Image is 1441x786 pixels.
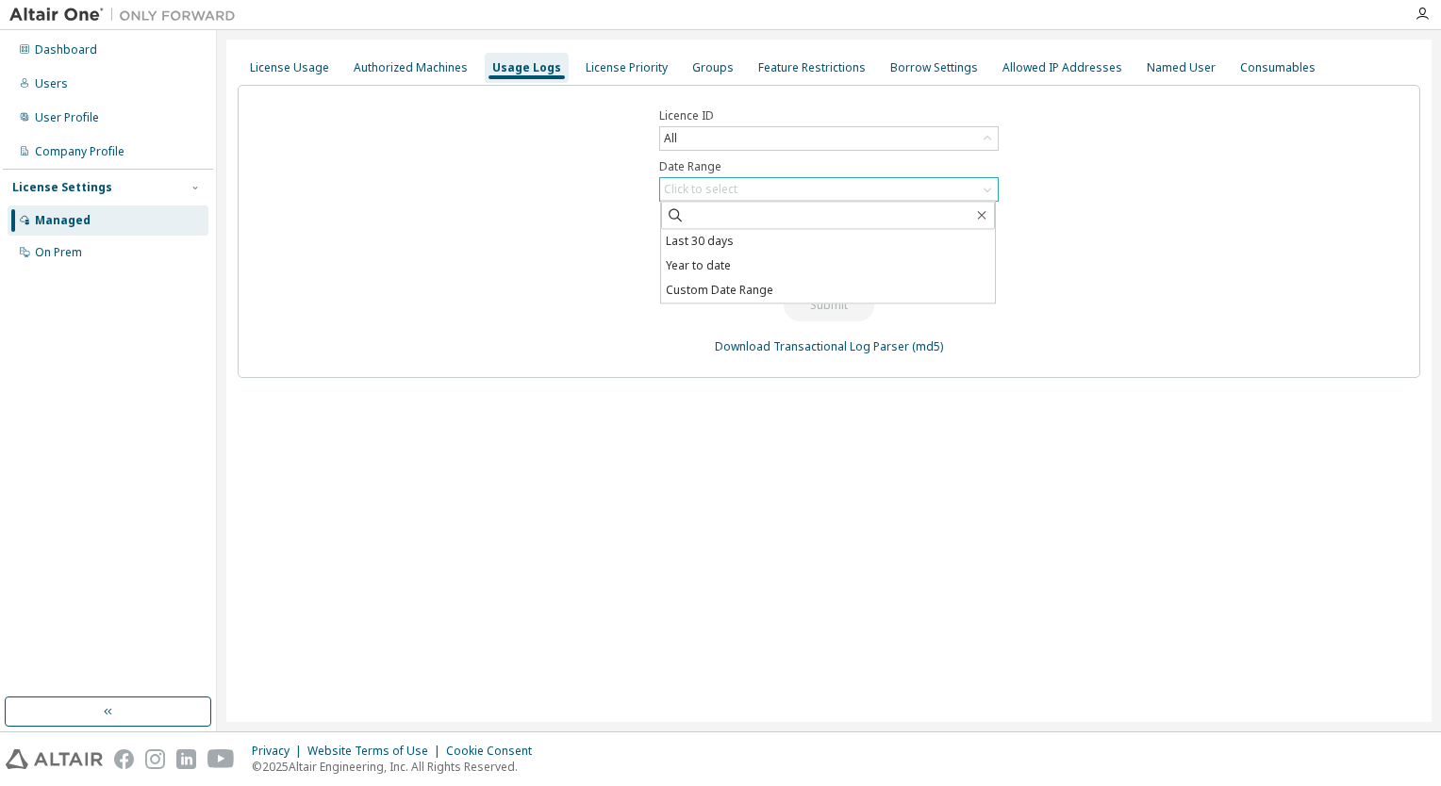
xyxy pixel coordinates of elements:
img: facebook.svg [114,749,134,769]
div: License Usage [250,60,329,75]
div: Company Profile [35,144,124,159]
div: Cookie Consent [446,744,543,759]
div: Website Terms of Use [307,744,446,759]
img: altair_logo.svg [6,749,103,769]
div: All [661,128,680,149]
div: License Priority [586,60,668,75]
li: Last 30 days [661,229,995,254]
li: Custom Date Range [661,278,995,303]
li: Year to date [661,254,995,278]
div: Usage Logs [492,60,561,75]
div: Authorized Machines [354,60,468,75]
img: Altair One [9,6,245,25]
img: youtube.svg [207,749,235,769]
label: Date Range [659,159,999,174]
img: linkedin.svg [176,749,196,769]
div: Click to select [660,178,998,201]
div: Managed [35,213,91,228]
div: Users [35,76,68,91]
div: Feature Restrictions [758,60,866,75]
label: Licence ID [659,108,999,123]
div: License Settings [12,180,112,195]
a: Download Transactional Log Parser [715,338,909,354]
div: Named User [1147,60,1216,75]
div: On Prem [35,245,82,260]
div: User Profile [35,110,99,125]
img: instagram.svg [145,749,165,769]
div: Borrow Settings [890,60,978,75]
div: Privacy [252,744,307,759]
div: Click to select [664,182,737,197]
div: All [660,127,998,150]
div: Dashboard [35,42,97,57]
button: Submit [784,289,874,321]
p: © 2025 Altair Engineering, Inc. All Rights Reserved. [252,759,543,775]
a: (md5) [912,338,943,354]
div: Allowed IP Addresses [1002,60,1122,75]
div: Consumables [1240,60,1316,75]
div: Groups [692,60,734,75]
